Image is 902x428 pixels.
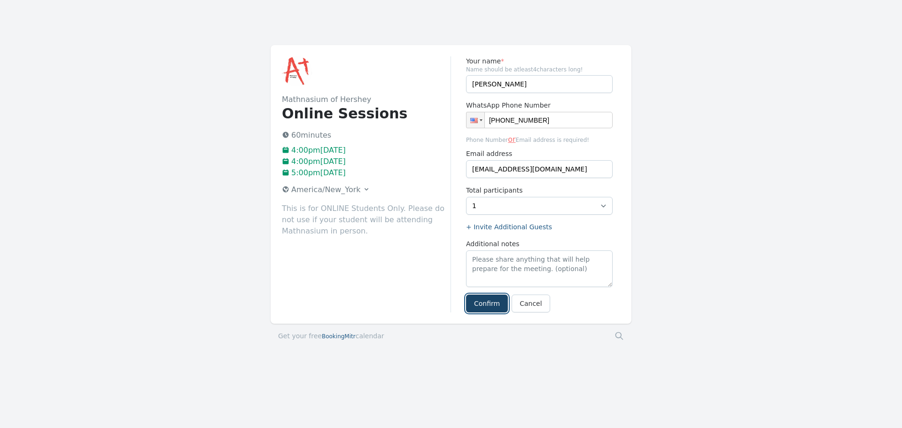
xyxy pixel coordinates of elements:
p: 60 minutes [282,130,451,141]
label: WhatsApp Phone Number [466,101,613,110]
label: Additional notes [466,239,613,249]
div: United States: + 1 [467,112,484,128]
label: Total participants [466,186,613,195]
span: Name should be atleast 4 characters long! [466,66,613,73]
input: 1 (702) 123-4567 [466,112,613,128]
img: Mathnasium of Hershey [282,56,312,86]
span: or [508,135,515,144]
p: 4:00pm[DATE] [282,156,451,167]
span: Phone Number Email address is required! [466,134,613,145]
a: Cancel [512,295,550,312]
button: America/New_York [278,182,374,197]
input: Enter name (required) [466,75,613,93]
h2: Mathnasium of Hershey [282,94,451,105]
p: 5:00pm[DATE] [282,167,451,179]
input: you@example.com [466,160,613,178]
p: 4:00pm[DATE] [282,145,451,156]
span: BookingMitr [322,333,356,340]
a: Get your freeBookingMitrcalendar [278,331,384,341]
label: + Invite Additional Guests [466,222,613,232]
label: Your name [466,56,613,66]
h1: Online Sessions [282,105,451,122]
label: Email address [466,149,613,158]
p: This is for ONLINE Students Only. Please do not use if your student will be attending Mathnasium ... [282,203,451,237]
button: Confirm [466,295,508,312]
